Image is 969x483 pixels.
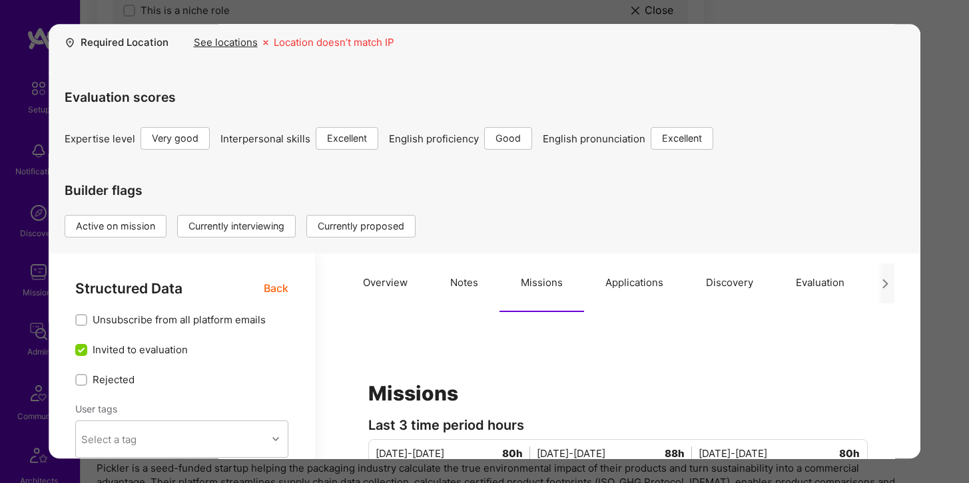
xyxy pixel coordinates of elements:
i: icon Chevron [272,436,279,443]
div: Very good [141,128,210,150]
button: Discovery [685,254,775,313]
span: Structured Data [75,281,182,297]
span: Rejected [93,373,135,387]
span: Interpersonal skills [220,132,310,146]
label: User tags [75,403,117,416]
div: Active on mission [65,216,166,238]
div: See locations [194,35,258,49]
button: Evaluation [775,254,866,313]
div: Required Location [81,35,194,57]
i: icon Next [880,279,890,289]
h4: Evaluation scores [65,90,905,105]
span: 80h [839,447,860,461]
div: Location doesn’t match IP [274,35,394,57]
button: Missions [499,254,584,313]
button: Applications [584,254,685,313]
span: Unsubscribe from all platform emails [93,313,266,327]
span: English pronunciation [543,132,645,146]
div: Excellent [316,128,378,150]
div: [DATE]-[DATE] [537,447,698,461]
div: Excellent [651,128,713,150]
h1: Missions [368,382,868,406]
div: Currently interviewing [177,216,296,238]
span: Back [264,281,288,297]
div: Good [484,128,532,150]
span: 80h [502,447,530,461]
button: Notes [429,254,499,313]
h4: Builder flags [65,183,426,198]
span: Invited to evaluation [93,343,188,357]
button: Overview [342,254,429,313]
i: icon Missing [263,35,268,51]
div: Currently proposed [306,216,416,238]
div: Select a tag [81,432,136,446]
div: [DATE]-[DATE] [699,447,860,461]
span: English proficiency [389,132,479,146]
span: Expertise level [65,132,135,146]
i: icon Location [65,35,75,51]
div: Last 3 time period hours [368,419,868,433]
div: modal [49,24,921,458]
div: [DATE]-[DATE] [376,447,537,461]
span: 88h [665,447,692,461]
